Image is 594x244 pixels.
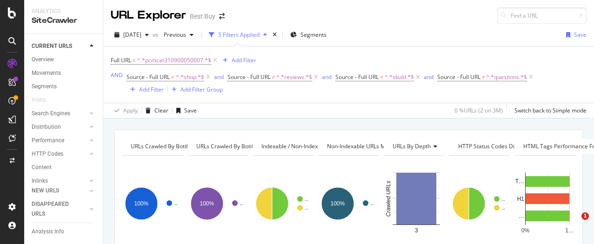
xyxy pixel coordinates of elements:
[519,213,524,219] text: …
[32,122,61,132] div: Distribution
[32,68,96,78] a: Movements
[32,41,72,51] div: CURRENT URLS
[305,204,308,211] text: ..
[32,82,57,92] div: Segments
[127,73,170,81] span: Source - Full URL
[32,15,95,26] div: SiteCrawler
[32,7,95,15] div: Analytics
[32,163,96,172] a: Content
[32,186,59,196] div: NEW URLS
[385,71,414,84] span: ^.*skuId.*$
[456,139,553,154] h4: HTTP Status Codes Distribution
[327,142,414,150] span: Non-Indexable URLs Main Reason
[32,82,96,92] a: Segments
[122,163,181,244] svg: A chart.
[196,142,319,150] span: URLs Crawled By Botify By sw_cache_behaviors
[200,200,214,207] text: 100%
[129,139,238,154] h4: URLs Crawled By Botify By pagetype
[219,55,256,66] button: Add Filter
[173,103,197,118] button: Save
[335,73,379,81] span: Source - Full URL
[521,227,530,234] text: 0%
[174,200,178,206] text: ..
[240,200,243,206] text: ..
[272,73,275,81] span: ≠
[32,163,52,172] div: Content
[449,163,509,244] svg: A chart.
[322,73,332,81] button: and
[32,199,87,219] a: DISAPPEARED URLS
[393,142,431,150] span: URLs by Depth
[111,71,123,79] div: AND
[514,163,574,244] svg: A chart.
[325,139,428,154] h4: Non-Indexable URLs Main Reason
[134,200,149,207] text: 100%
[385,181,392,217] text: Crawled URLs
[32,41,87,51] a: CURRENT URLS
[111,103,138,118] button: Apply
[414,227,418,234] text: 3
[111,7,186,23] div: URL Explorer
[219,13,225,20] div: arrow-right-arrow-left
[137,54,211,67] span: ^.*pcmcat310900050007.*$
[581,212,589,220] span: 1
[562,27,587,42] button: Save
[515,178,524,185] text: T…
[514,106,587,114] div: Switch back to Simple mode
[300,31,327,39] span: Segments
[497,7,587,24] input: Find a URL
[32,149,87,159] a: HTTP Codes
[160,31,186,39] span: Previous
[127,84,164,95] button: Add Filter
[32,176,48,186] div: Inlinks
[384,163,443,244] svg: A chart.
[194,139,333,154] h4: URLs Crawled By Botify By sw_cache_behaviors
[32,186,87,196] a: NEW URLS
[32,122,87,132] a: Distribution
[32,136,87,145] a: Performance
[287,27,330,42] button: Segments
[218,31,260,39] div: 5 Filters Applied
[562,212,585,235] iframe: Intercom live chat
[171,73,174,81] span: ≠
[318,163,378,244] svg: A chart.
[32,95,55,105] a: Visits
[187,163,247,244] div: A chart.
[482,73,485,81] span: ≠
[131,142,224,150] span: URLs Crawled By Botify By pagetype
[391,139,445,154] h4: URLs by Depth
[261,142,375,150] span: Indexable / Non-Indexable URLs distribution
[437,73,481,81] span: Source - Full URL
[111,71,123,79] button: AND
[176,71,204,84] span: ^.*shop.*$
[458,142,539,150] span: HTTP Status Codes Distribution
[305,196,308,202] text: ..
[111,27,153,42] button: [DATE]
[253,163,312,244] svg: A chart.
[271,30,279,40] div: times
[180,86,223,93] div: Add Filter Group
[32,227,64,237] div: Analysis Info
[424,73,434,81] button: and
[214,73,224,81] button: and
[331,200,345,207] text: 100%
[168,84,223,95] button: Add Filter Group
[371,200,374,206] text: ..
[160,27,197,42] button: Previous
[205,27,271,42] button: 5 Filters Applied
[32,199,79,219] div: DISAPPEARED URLS
[32,136,64,145] div: Performance
[111,56,131,64] span: Full URL
[154,106,168,114] div: Clear
[139,86,164,93] div: Add Filter
[32,109,87,119] a: Search Engines
[142,103,168,118] button: Clear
